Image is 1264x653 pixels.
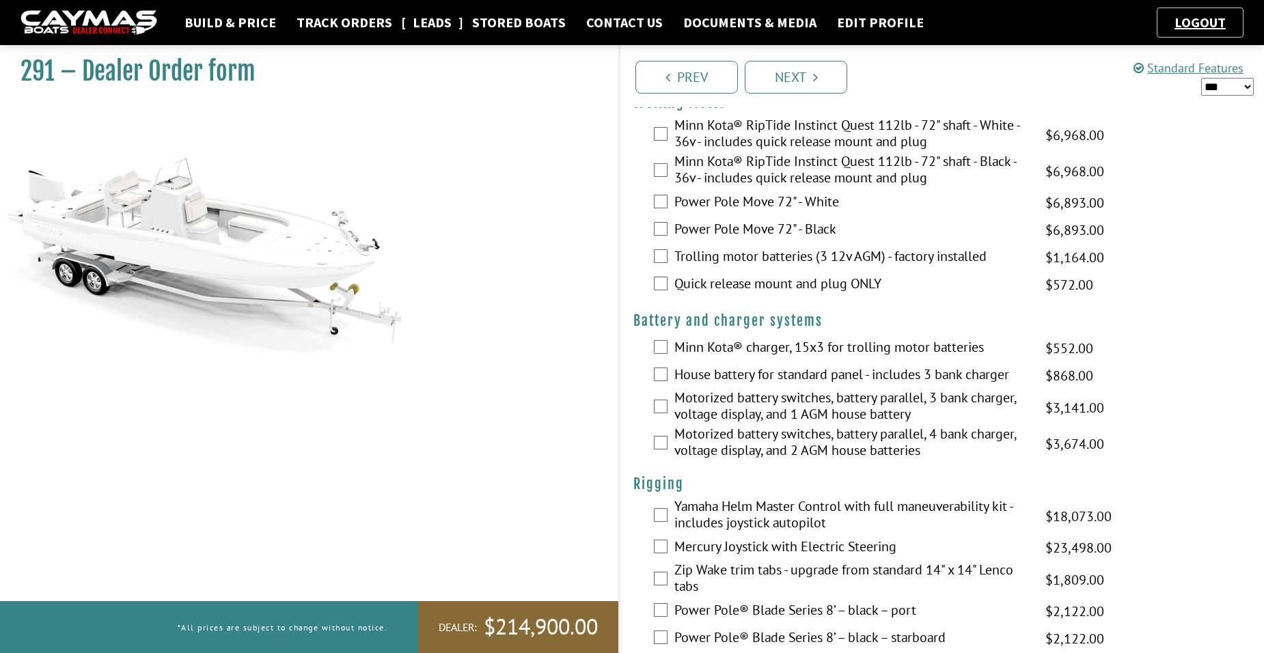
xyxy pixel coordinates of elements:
a: Next [745,61,847,94]
span: $23,498.00 [1045,538,1112,558]
a: Build & Price [178,14,283,31]
label: Yamaha Helm Master Control with full maneuverability kit - includes joystick autopilot [674,498,1028,534]
span: $3,141.00 [1045,398,1104,418]
label: Motorized battery switches, battery parallel, 3 bank charger, voltage display, and 1 AGM house ba... [674,389,1028,426]
label: Trolling motor batteries (3 12v AGM) - factory installed [674,248,1028,268]
a: Edit Profile [830,14,931,31]
a: Stored Boats [465,14,573,31]
a: Logout [1168,14,1233,31]
label: Zip Wake trim tabs - upgrade from standard 14" x 14" Lenco tabs [674,561,1028,598]
span: $572.00 [1045,275,1093,295]
ul: Pagination [632,59,1264,94]
h4: Rigging [633,475,1250,492]
label: Power Pole Move 72" - Black [674,221,1028,240]
span: $868.00 [1045,365,1093,386]
a: Documents & Media [676,14,823,31]
label: Minn Kota® RipTide Instinct Quest 112lb - 72" shaft - White - 36v - includes quick release mount ... [674,117,1028,153]
span: $1,809.00 [1045,570,1104,590]
label: Minn Kota® charger, 15x3 for trolling motor batteries [674,339,1028,359]
label: Quick release mount and plug ONLY [674,275,1028,295]
label: Power Pole® Blade Series 8’ – black – starboard [674,629,1028,649]
label: Power Pole Move 72" - White [674,193,1028,213]
span: $214,900.00 [484,613,598,641]
span: $1,164.00 [1045,247,1104,268]
span: $6,893.00 [1045,220,1104,240]
p: *All prices are subject to change without notice. [178,616,388,639]
a: Prev [635,61,738,94]
span: $18,073.00 [1045,506,1112,527]
label: Power Pole® Blade Series 8’ – black – port [674,602,1028,622]
label: Motorized battery switches, battery parallel, 4 bank charger, voltage display, and 2 AGM house ba... [674,426,1028,462]
span: $552.00 [1045,338,1093,359]
a: Contact Us [579,14,670,31]
a: Standard Features [1134,60,1244,76]
h4: Battery and charger systems [633,312,1250,329]
a: Dealer:$214,900.00 [418,601,618,653]
img: caymas-dealer-connect-2ed40d3bc7270c1d8d7ffb4b79bf05adc795679939227970def78ec6f6c03838.gif [20,10,157,36]
label: Mercury Joystick with Electric Steering [674,538,1028,558]
span: $2,122.00 [1045,628,1104,649]
span: $6,968.00 [1045,161,1104,182]
h1: 291 – Dealer Order form [20,56,584,87]
span: $2,122.00 [1045,601,1104,622]
span: $3,674.00 [1045,434,1104,454]
label: House battery for standard panel - includes 3 bank charger [674,366,1028,386]
label: Minn Kota® RipTide Instinct Quest 112lb - 72" shaft - Black - 36v - includes quick release mount ... [674,153,1028,189]
span: Dealer: [439,620,477,635]
span: $6,968.00 [1045,125,1104,145]
a: Leads [406,14,458,31]
span: $6,893.00 [1045,193,1104,213]
a: Track Orders [290,14,399,31]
